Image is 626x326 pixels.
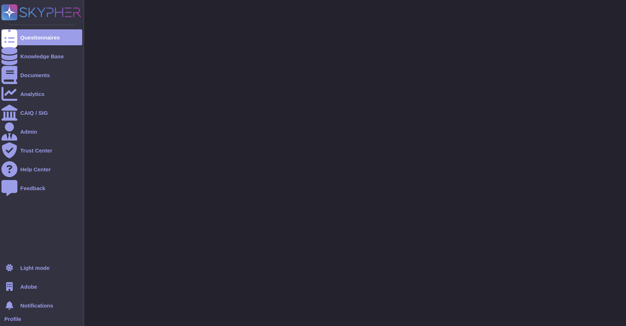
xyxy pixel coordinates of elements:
a: Feedback [1,180,82,196]
a: Admin [1,124,82,139]
div: Questionnaires [20,35,60,40]
a: Help Center [1,161,82,177]
a: Knowledge Base [1,48,82,64]
span: Profile [4,316,21,322]
div: Knowledge Base [20,54,64,59]
a: Trust Center [1,142,82,158]
div: Help Center [20,167,51,172]
div: Trust Center [20,148,52,153]
a: Documents [1,67,82,83]
span: Adobe [20,284,37,289]
div: Analytics [20,91,45,97]
span: Notifications [20,303,53,308]
div: Light mode [20,265,50,271]
div: CAIQ / SIG [20,110,48,116]
div: Documents [20,72,50,78]
a: Questionnaires [1,29,82,45]
a: CAIQ / SIG [1,105,82,121]
div: Feedback [20,185,45,191]
div: Admin [20,129,37,134]
a: Analytics [1,86,82,102]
